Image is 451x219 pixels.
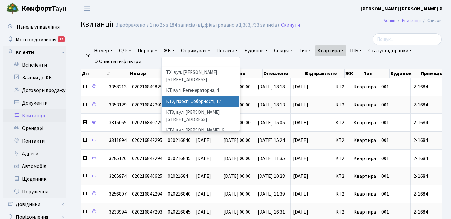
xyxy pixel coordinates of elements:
span: Панель управління [17,23,60,30]
li: КТ4, вул. [PERSON_NAME], 6 [162,125,239,136]
a: Номер [91,45,115,56]
a: Період [135,45,160,56]
th: Відправлено [304,69,345,78]
th: Створено [221,69,263,78]
a: ЖК [161,45,177,56]
a: Щоденник [3,173,66,185]
a: Квитанції [402,17,421,24]
a: Послуга [214,45,241,56]
a: Отримувач [179,45,213,56]
th: Будинок [390,69,420,78]
span: 001 [381,173,389,180]
th: # [106,69,129,78]
a: Всі клієнти [3,59,66,71]
span: [DATE] 15:24 [258,137,285,144]
span: 001 [381,155,389,162]
span: Квартира [354,209,376,216]
span: [DATE] [196,173,211,180]
span: 2-1684 [413,156,449,161]
span: 2-1684 [413,138,449,143]
span: 020216845 [168,209,191,216]
span: 001 [381,119,389,126]
span: [DATE] 00:00 [223,155,251,162]
th: Тип [363,69,390,78]
li: ТХ, вул. [PERSON_NAME][STREET_ADDRESS] [162,67,239,85]
a: Контакти [3,135,66,147]
span: 2-1684 [413,174,449,179]
a: Мої повідомлення12 [3,33,66,46]
span: [DATE] [196,190,211,197]
span: КТ2 [335,174,348,179]
span: 3265974 [109,173,127,180]
img: logo.png [6,3,19,15]
span: 2-1684 [413,209,449,215]
a: Договори продажу [3,84,66,97]
span: [DATE] [293,138,330,143]
span: 3358213 [109,83,127,90]
a: Панель управління [3,21,66,33]
li: КТ2, просп. Соборності, 17 [162,96,239,107]
li: Список [421,17,442,24]
span: 020216842295 [132,137,162,144]
a: Admin [384,17,395,24]
span: 020216847293 [132,209,162,216]
span: [DATE] [293,191,330,196]
th: ЖК [345,69,363,78]
span: [DATE] [293,174,330,179]
input: Пошук... [373,33,442,45]
span: [DATE] 15:05 [258,119,285,126]
nav: breadcrumb [374,14,451,27]
span: 001 [381,190,389,197]
span: КТ2 [335,138,348,143]
a: Автомобілі [3,160,66,173]
span: 3285126 [109,155,127,162]
span: 001 [381,101,389,108]
span: [DATE] [293,102,330,107]
a: Скинути [281,22,300,28]
span: 020216840825 [132,83,162,90]
th: Дії [81,69,106,78]
span: КТ2 [335,191,348,196]
a: Тип [296,45,314,56]
b: Комфорт [22,3,52,14]
a: Квитанції [3,109,66,122]
span: Квитанції [81,19,114,30]
th: Оновлено [263,69,304,78]
span: 02021684 [168,173,188,180]
li: КТ, вул. Регенераторна, 4 [162,85,239,96]
span: Таун [22,3,66,14]
span: [DATE] [196,209,211,216]
span: 2-1684 [413,102,449,107]
span: [DATE] 10:28 [258,173,285,180]
span: Квартира [354,155,376,162]
span: [DATE] 00:00 [223,190,251,197]
a: Секція [272,45,295,56]
li: КТ3, вул. [PERSON_NAME][STREET_ADDRESS] [162,107,239,125]
span: [DATE] 00:00 [223,137,251,144]
span: 020216840 [168,137,191,144]
a: Орендарі [3,122,66,135]
a: Очистити фільтри [91,56,144,67]
span: [DATE] 00:00 [223,209,251,216]
span: 020216840725 [132,119,162,126]
span: [DATE] 11:35 [258,155,285,162]
span: [DATE] [196,137,211,144]
a: Будинок [242,45,270,56]
span: 2-1684 [413,191,449,196]
span: Квартира [354,137,376,144]
span: [DATE] 11:39 [258,190,285,197]
span: 020216845 [168,155,191,162]
span: КТ2 [335,84,348,89]
span: 2-1684 [413,84,449,89]
span: КТ2 [335,209,348,215]
span: 001 [381,137,389,144]
span: КТ2 [335,120,348,125]
b: [PERSON_NAME] [PERSON_NAME] Р. [361,5,443,12]
a: Довідники [3,198,66,211]
span: [DATE] 18:18 [258,83,285,90]
a: О/Р [116,45,134,56]
span: 020216840 [168,190,191,197]
span: [DATE] 16:31 [258,209,285,216]
span: 020216840625 [132,173,162,180]
span: [DATE] [293,84,330,89]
